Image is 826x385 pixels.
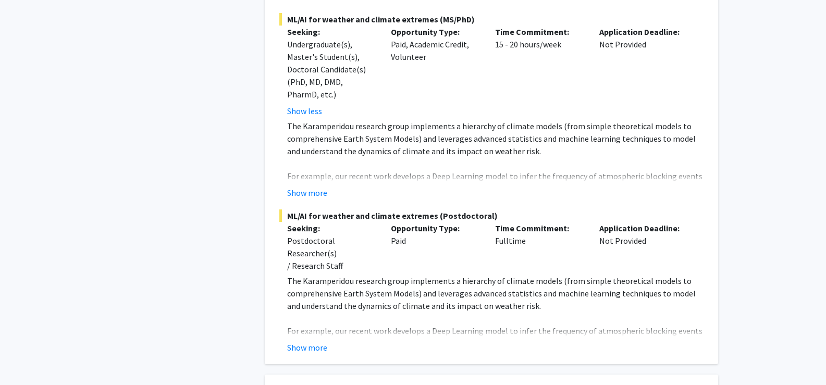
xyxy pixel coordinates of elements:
div: Undergraduate(s), Master's Student(s), Doctoral Candidate(s) (PhD, MD, DMD, PharmD, etc.) [287,38,376,101]
p: Seeking: [287,26,376,38]
button: Show more [287,341,327,354]
div: 15 - 20 hours/week [487,26,591,117]
p: Opportunity Type: [391,222,479,234]
p: Application Deadline: [599,26,688,38]
button: Show more [287,187,327,199]
p: Application Deadline: [599,222,688,234]
p: Seeking: [287,222,376,234]
div: Paid [383,222,487,272]
iframe: Chat [8,338,44,377]
p: The Karamperidou research group implements a hierarchy of climate models (from simple theoretical... [287,275,704,312]
p: Time Commitment: [495,222,584,234]
p: Opportunity Type: [391,26,479,38]
div: Fulltime [487,222,591,272]
p: For example, our recent work develops a Deep Learning model to infer the frequency of atmospheric... [287,325,704,362]
p: The Karamperidou research group implements a hierarchy of climate models (from simple theoretical... [287,120,704,157]
span: ML/AI for weather and climate extremes (Postdoctoral) [279,209,704,222]
p: For example, our recent work develops a Deep Learning model to infer the frequency of atmospheric... [287,170,704,207]
div: Postdoctoral Researcher(s) / Research Staff [287,234,376,272]
span: ML/AI for weather and climate extremes (MS/PhD) [279,13,704,26]
div: Paid, Academic Credit, Volunteer [383,26,487,117]
div: Not Provided [591,26,696,117]
div: Not Provided [591,222,696,272]
p: Time Commitment: [495,26,584,38]
button: Show less [287,105,322,117]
